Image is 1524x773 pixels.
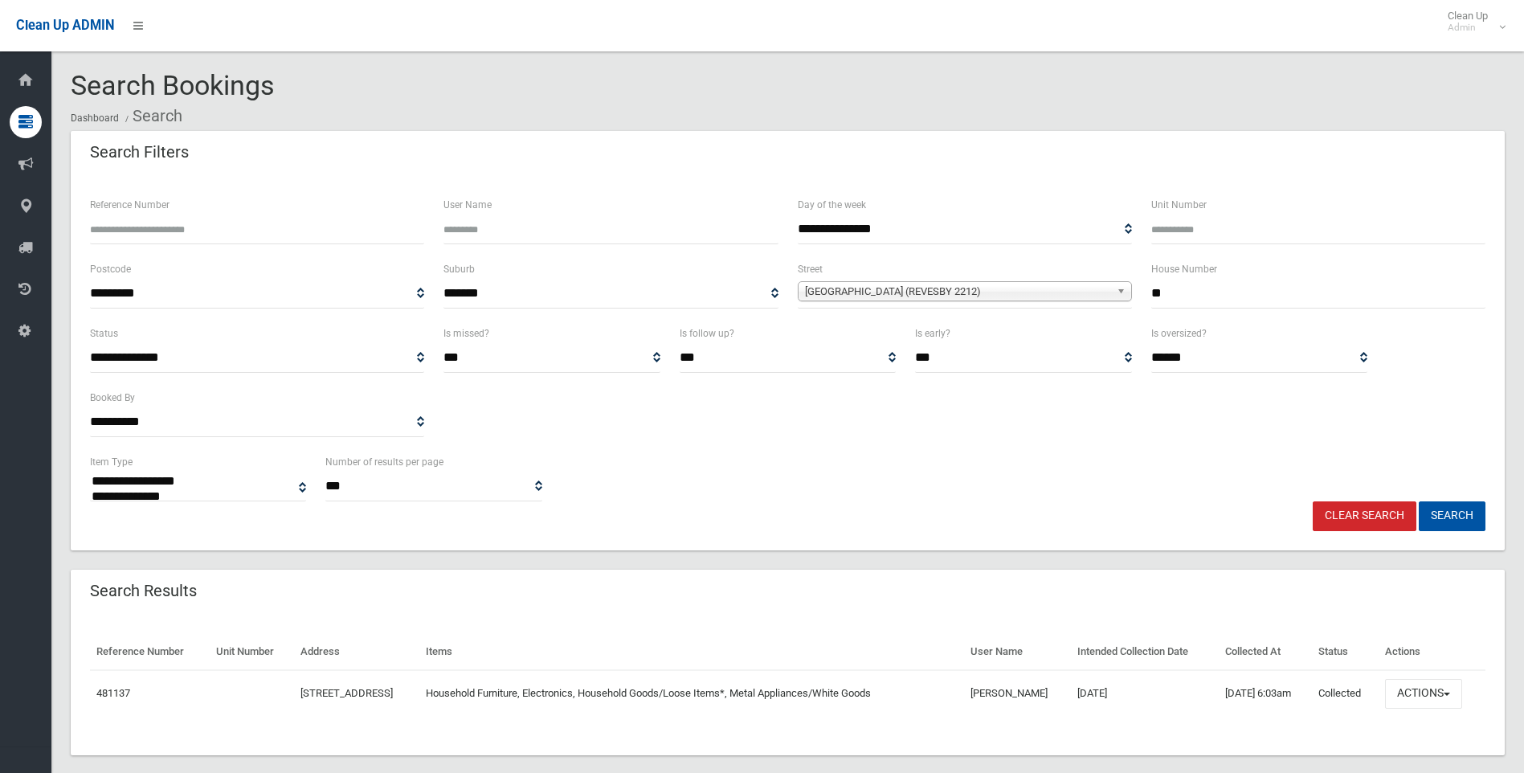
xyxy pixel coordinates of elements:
label: Is early? [915,325,950,342]
td: Collected [1312,670,1378,717]
header: Search Filters [71,137,208,168]
label: Street [798,260,823,278]
a: Clear Search [1313,501,1416,531]
th: Unit Number [210,634,294,670]
td: [DATE] [1071,670,1218,717]
label: Unit Number [1151,196,1207,214]
a: [STREET_ADDRESS] [300,687,393,699]
th: Reference Number [90,634,210,670]
td: [PERSON_NAME] [964,670,1071,717]
th: Actions [1379,634,1485,670]
header: Search Results [71,575,216,607]
label: Is missed? [443,325,489,342]
span: Clean Up ADMIN [16,18,114,33]
label: User Name [443,196,492,214]
label: Number of results per page [325,453,443,471]
label: Status [90,325,118,342]
td: Household Furniture, Electronics, Household Goods/Loose Items*, Metal Appliances/White Goods [419,670,965,717]
th: User Name [964,634,1071,670]
a: 481137 [96,687,130,699]
label: Day of the week [798,196,866,214]
li: Search [121,101,182,131]
label: Reference Number [90,196,170,214]
label: Booked By [90,389,135,407]
span: Clean Up [1440,10,1504,34]
th: Status [1312,634,1378,670]
label: Item Type [90,453,133,471]
td: [DATE] 6:03am [1219,670,1313,717]
span: [GEOGRAPHIC_DATA] (REVESBY 2212) [805,282,1110,301]
label: Suburb [443,260,475,278]
th: Items [419,634,965,670]
label: House Number [1151,260,1217,278]
button: Search [1419,501,1485,531]
label: Is follow up? [680,325,734,342]
th: Address [294,634,419,670]
label: Postcode [90,260,131,278]
a: Dashboard [71,112,119,124]
small: Admin [1448,22,1488,34]
th: Collected At [1219,634,1313,670]
label: Is oversized? [1151,325,1207,342]
button: Actions [1385,679,1462,709]
th: Intended Collection Date [1071,634,1218,670]
span: Search Bookings [71,69,275,101]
